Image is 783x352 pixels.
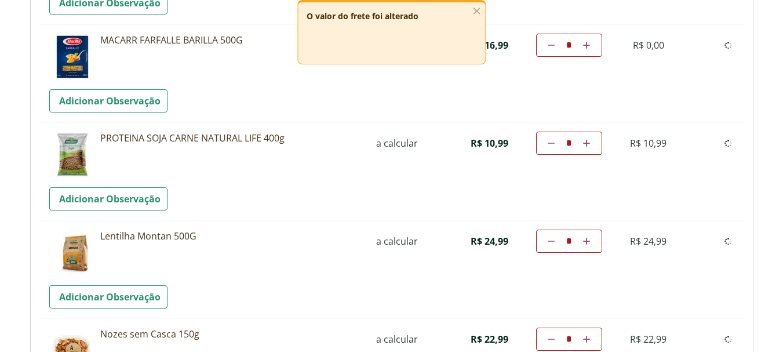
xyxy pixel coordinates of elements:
[630,137,667,150] span: R$ 10,99
[49,34,96,80] img: Macarrão Barilla Farfalle 500G MACARR FARFALLE BARILLA 500G
[49,230,96,276] img: Lentilha Montan 500G
[100,132,355,144] a: PROTEINA SOJA CARNE NATURAL LIFE 400g
[471,235,508,248] span: R$ 24,99
[471,333,508,346] span: R$ 22,99
[630,235,667,248] span: R$ 24,99
[100,230,355,242] a: Lentilha Montan 500G
[633,39,664,52] span: R$ 0,00
[49,187,167,211] a: Adicionar Observação
[376,333,418,346] span: a calcular
[49,89,167,113] a: Adicionar Observação
[471,137,508,150] span: R$ 10,99
[376,235,418,248] span: a calcular
[471,39,508,52] span: R$ 16,99
[49,285,167,309] a: Adicionar Observação
[630,333,667,346] span: R$ 22,99
[376,137,418,150] span: a calcular
[49,132,96,178] img: PROTEINA SOJA CARNE NATURAL LIFE 400g
[100,328,355,340] a: Nozes sem Casca 150g
[100,34,355,46] a: MACARR FARFALLE BARILLA 500G
[307,10,418,21] span: O valor do frete foi alterado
